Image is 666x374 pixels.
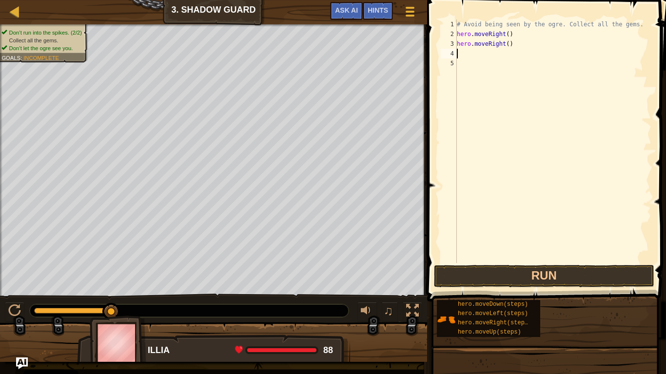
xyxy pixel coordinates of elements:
span: 88 [323,345,333,355]
span: Ask AI [335,6,358,14]
div: 3 [441,39,457,49]
div: 5 [441,58,457,68]
img: portrait.png [437,310,455,329]
span: hero.moveDown(steps) [458,301,528,308]
div: 4 [441,49,457,58]
button: ♫ [382,302,398,322]
img: thang_avatar_frame.png [90,316,146,370]
li: Collect all the gems. [1,37,82,44]
li: Don’t run into the spikes. [1,29,82,37]
span: ♫ [384,303,393,318]
button: Toggle fullscreen [403,302,422,322]
span: Goals [1,55,20,61]
span: Incomplete [23,55,59,61]
button: Ask AI [330,2,363,20]
span: Don’t run into the spikes. (2/2) [9,29,82,36]
button: Run [434,265,654,287]
button: Adjust volume [357,302,377,322]
span: Don’t let the ogre see you. [9,45,73,51]
button: Show game menu [398,2,422,25]
span: Hints [368,6,388,14]
span: hero.moveLeft(steps) [458,310,528,317]
li: Don’t let the ogre see you. [1,44,82,52]
div: Illia [148,344,340,357]
span: hero.moveUp(steps) [458,329,521,336]
div: health: 88 / 88 [235,346,333,355]
button: Ctrl + P: Pause [5,302,24,322]
div: 2 [441,29,457,39]
span: hero.moveRight(steps) [458,319,531,326]
span: : [20,55,23,61]
span: Collect all the gems. [9,37,59,43]
button: Ask AI [16,357,28,369]
div: 1 [441,19,457,29]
